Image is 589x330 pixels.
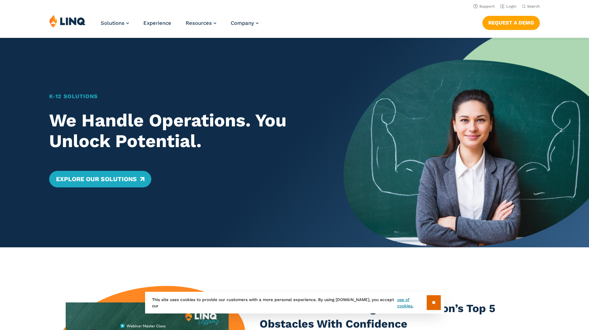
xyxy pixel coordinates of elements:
[500,4,516,9] a: Login
[397,297,426,309] a: use of cookies.
[101,20,129,26] a: Solutions
[231,20,259,26] a: Company
[522,4,540,9] button: Open Search Bar
[527,4,540,9] span: Search
[343,38,589,247] img: Home Banner
[186,20,216,26] a: Resources
[49,14,86,28] img: LINQ | K‑12 Software
[49,110,320,152] h2: We Handle Operations. You Unlock Potential.
[101,14,259,37] nav: Primary Navigation
[231,20,254,26] span: Company
[49,171,151,187] a: Explore Our Solutions
[482,16,540,30] a: Request a Demo
[145,292,444,313] div: This site uses cookies to provide our customers with a more personal experience. By using [DOMAIN...
[49,92,320,101] h1: K‑12 Solutions
[143,20,171,26] a: Experience
[186,20,212,26] span: Resources
[101,20,124,26] span: Solutions
[482,14,540,30] nav: Button Navigation
[473,4,495,9] a: Support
